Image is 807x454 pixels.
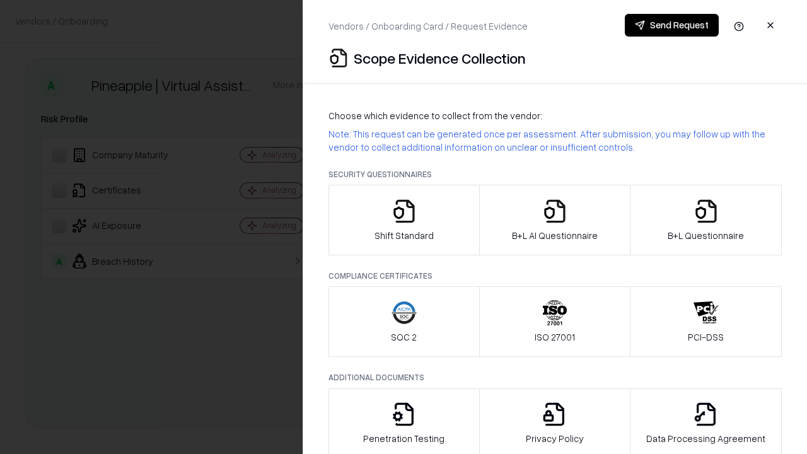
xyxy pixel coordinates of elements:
button: B+L Questionnaire [630,185,782,255]
p: Penetration Testing [363,432,444,445]
button: B+L AI Questionnaire [479,185,631,255]
p: Vendors / Onboarding Card / Request Evidence [328,20,528,33]
button: SOC 2 [328,286,480,357]
p: Note: This request can be generated once per assessment. After submission, you may follow up with... [328,127,782,154]
p: Data Processing Agreement [646,432,765,445]
button: ISO 27001 [479,286,631,357]
p: Additional Documents [328,372,782,383]
p: Shift Standard [374,229,434,242]
p: Scope Evidence Collection [354,48,526,68]
p: B+L AI Questionnaire [512,229,598,242]
button: Send Request [625,14,719,37]
p: Security Questionnaires [328,169,782,180]
p: Compliance Certificates [328,271,782,281]
p: SOC 2 [391,330,417,344]
p: B+L Questionnaire [668,229,744,242]
p: Privacy Policy [526,432,584,445]
button: PCI-DSS [630,286,782,357]
p: Choose which evidence to collect from the vendor: [328,109,782,122]
p: PCI-DSS [688,330,724,344]
button: Shift Standard [328,185,480,255]
p: ISO 27001 [535,330,575,344]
